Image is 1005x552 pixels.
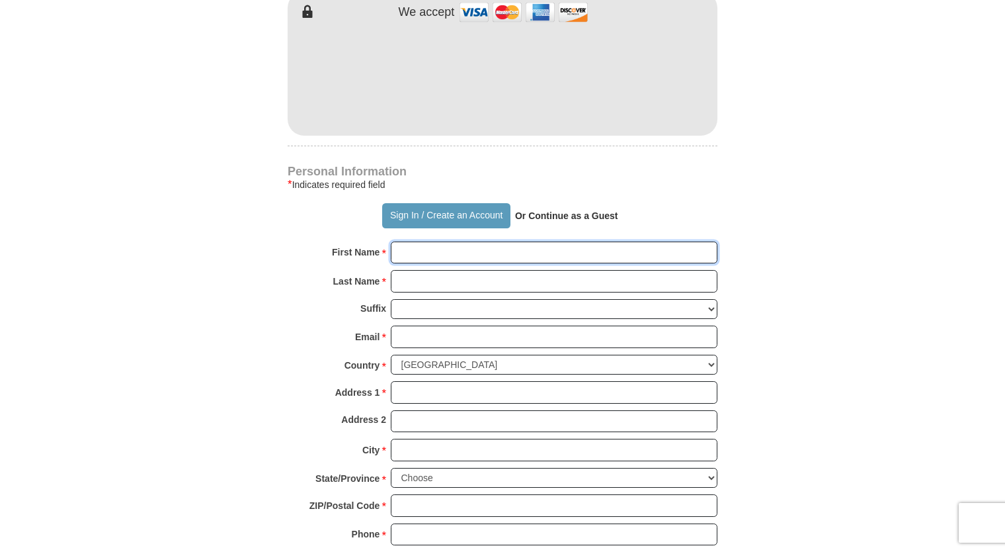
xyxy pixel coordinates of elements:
[341,410,386,429] strong: Address 2
[360,299,386,318] strong: Suffix
[399,5,455,20] h4: We accept
[288,177,717,193] div: Indicates required field
[355,328,380,346] strong: Email
[333,272,380,291] strong: Last Name
[362,441,380,459] strong: City
[352,525,380,543] strong: Phone
[515,210,618,221] strong: Or Continue as a Guest
[382,203,510,228] button: Sign In / Create an Account
[288,166,717,177] h4: Personal Information
[315,469,380,488] strong: State/Province
[335,383,380,402] strong: Address 1
[309,496,380,515] strong: ZIP/Postal Code
[332,243,380,261] strong: First Name
[344,356,380,375] strong: Country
